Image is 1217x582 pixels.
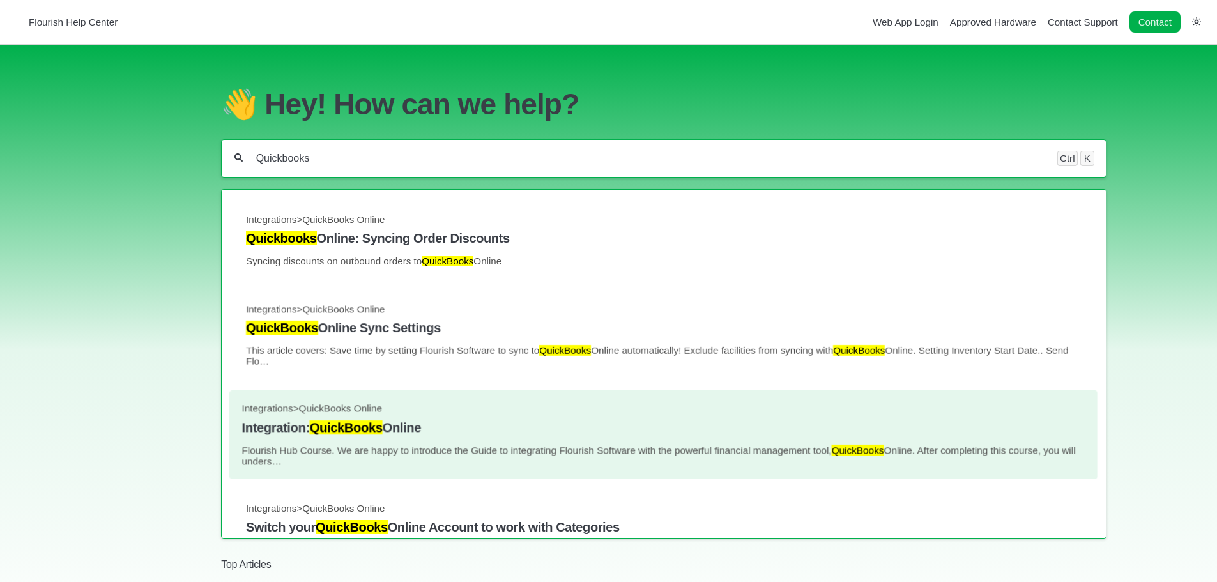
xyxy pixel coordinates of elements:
[246,503,1081,556] a: Integrations>QuickBooks Online Switch yourQuickBooksOnline Account to work with Categories To ena...
[1126,13,1184,31] li: Contact desktop
[299,403,382,414] span: QuickBooks Online
[303,303,385,314] span: QuickBooks Online
[293,403,299,414] span: >
[246,303,1081,367] a: Integrations>QuickBooks Online QuickBooksOnline Sync Settings This article covers: Save time by s...
[310,420,383,434] mark: QuickBooks
[297,503,303,514] span: >
[221,558,1106,572] h2: Top Articles
[832,445,884,456] mark: QuickBooks
[950,17,1036,27] a: Approved Hardware navigation item
[246,321,318,335] mark: QuickBooks
[221,87,1106,121] h1: 👋 Hey! How can we help?
[834,345,885,356] mark: QuickBooks
[1057,151,1094,166] div: Keyboard shortcut for search
[246,256,1081,267] p: Syncing discounts on outbound orders to Online
[242,445,1085,467] p: Flourish Hub Course. We are happy to introduce the Guide to integrating Flourish Software with th...
[29,17,118,27] span: Flourish Help Center
[316,521,388,535] mark: QuickBooks
[1057,151,1078,166] kbd: Ctrl
[246,215,296,226] span: Integrations
[297,215,303,226] span: >
[246,503,296,514] span: Integrations
[246,232,1081,247] h4: Online: Syncing Order Discounts
[246,215,1081,267] a: Integrations>QuickBooks Online QuickbooksOnline: Syncing Order Discounts Syncing discounts on out...
[297,303,303,314] span: >
[1048,17,1118,27] a: Contact Support navigation item
[303,503,385,514] span: QuickBooks Online
[422,256,474,267] mark: QuickBooks
[540,345,592,356] mark: QuickBooks
[246,232,316,246] mark: Quickbooks
[246,345,1081,367] p: This article covers: Save time by setting Flourish Software to sync to Online automatically! Excl...
[246,303,296,314] span: Integrations
[242,403,293,414] span: Integrations
[246,521,1081,535] h4: Switch your Online Account to work with Categories
[1129,11,1181,33] a: Contact
[242,420,1085,435] h4: Integration: Online
[255,152,1045,165] input: Help Me With...
[221,189,1106,539] section: Search results
[1080,151,1094,166] kbd: K
[246,321,1081,335] h4: Online Sync Settings
[873,17,938,27] a: Web App Login navigation item
[1192,16,1201,27] a: Switch dark mode setting
[16,13,118,31] a: Flourish Help Center
[242,403,1085,467] a: Integrations>QuickBooks Online Integration:QuickBooksOnline Flourish Hub Course. We are happy to ...
[16,13,22,31] img: Flourish Help Center Logo
[303,215,385,226] span: QuickBooks Online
